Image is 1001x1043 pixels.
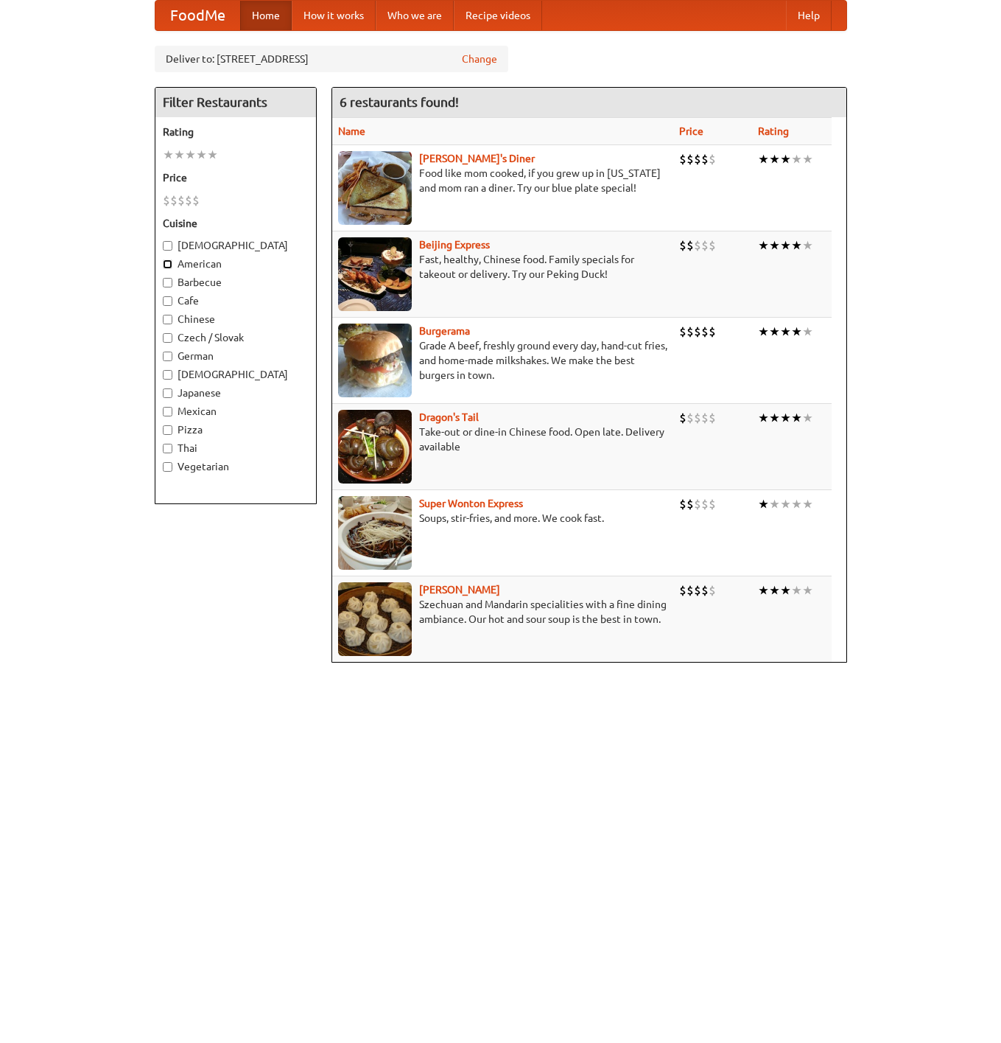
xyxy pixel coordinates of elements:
[686,410,694,426] li: $
[240,1,292,30] a: Home
[155,1,240,30] a: FoodMe
[709,410,716,426] li: $
[163,147,174,163] li: ★
[174,147,185,163] li: ★
[340,95,459,109] ng-pluralize: 6 restaurants found!
[155,46,508,72] div: Deliver to: [STREET_ADDRESS]
[791,496,802,512] li: ★
[163,296,172,306] input: Cafe
[802,237,813,254] li: ★
[163,388,172,398] input: Japanese
[338,582,412,656] img: shandong.jpg
[802,151,813,167] li: ★
[163,370,172,380] input: [DEMOGRAPHIC_DATA]
[780,237,791,254] li: ★
[163,315,172,324] input: Chinese
[163,259,172,269] input: American
[163,293,309,308] label: Cafe
[791,237,802,254] li: ★
[419,498,523,509] a: Super Wonton Express
[163,459,309,474] label: Vegetarian
[163,462,172,472] input: Vegetarian
[196,147,207,163] li: ★
[454,1,542,30] a: Recipe videos
[419,584,500,596] a: [PERSON_NAME]
[163,386,309,400] label: Japanese
[701,496,709,512] li: $
[292,1,376,30] a: How it works
[163,352,172,361] input: German
[338,338,667,383] p: Grade A beef, freshly ground every day, hand-cut fries, and home-made milkshakes. We make the bes...
[769,151,780,167] li: ★
[686,324,694,340] li: $
[780,410,791,426] li: ★
[694,324,701,340] li: $
[163,444,172,453] input: Thai
[163,275,309,290] label: Barbecue
[207,147,218,163] li: ★
[163,441,309,456] label: Thai
[694,237,701,254] li: $
[701,410,709,426] li: $
[709,151,716,167] li: $
[791,410,802,426] li: ★
[155,88,316,117] h4: Filter Restaurants
[163,278,172,287] input: Barbecue
[185,147,196,163] li: ★
[419,411,479,423] a: Dragon's Tail
[686,151,694,167] li: $
[686,582,694,599] li: $
[419,153,535,164] a: [PERSON_NAME]'s Diner
[419,325,470,337] a: Burgerama
[338,125,365,137] a: Name
[758,151,769,167] li: ★
[163,330,309,345] label: Czech / Slovak
[679,125,703,137] a: Price
[679,582,686,599] li: $
[802,410,813,426] li: ★
[791,151,802,167] li: ★
[769,410,780,426] li: ★
[163,241,172,251] input: [DEMOGRAPHIC_DATA]
[686,237,694,254] li: $
[758,324,769,340] li: ★
[709,496,716,512] li: $
[170,192,178,209] li: $
[694,410,701,426] li: $
[758,237,769,254] li: ★
[802,496,813,512] li: ★
[686,496,694,512] li: $
[780,496,791,512] li: ★
[338,597,667,627] p: Szechuan and Mandarin specialities with a fine dining ambiance. Our hot and sour soup is the best...
[694,582,701,599] li: $
[780,151,791,167] li: ★
[802,582,813,599] li: ★
[791,582,802,599] li: ★
[462,52,497,66] a: Change
[758,496,769,512] li: ★
[338,166,667,195] p: Food like mom cooked, if you grew up in [US_STATE] and mom ran a diner. Try our blue plate special!
[163,404,309,419] label: Mexican
[163,257,309,271] label: American
[769,324,780,340] li: ★
[791,324,802,340] li: ★
[338,324,412,397] img: burgerama.jpg
[786,1,832,30] a: Help
[163,333,172,343] input: Czech / Slovak
[679,410,686,426] li: $
[769,237,780,254] li: ★
[338,151,412,225] img: sallys.jpg
[163,125,309,139] h5: Rating
[709,582,716,599] li: $
[709,324,716,340] li: $
[163,216,309,231] h5: Cuisine
[701,151,709,167] li: $
[163,425,172,435] input: Pizza
[758,125,789,137] a: Rating
[679,237,686,254] li: $
[338,511,667,526] p: Soups, stir-fries, and more. We cook fast.
[163,422,309,437] label: Pizza
[679,496,686,512] li: $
